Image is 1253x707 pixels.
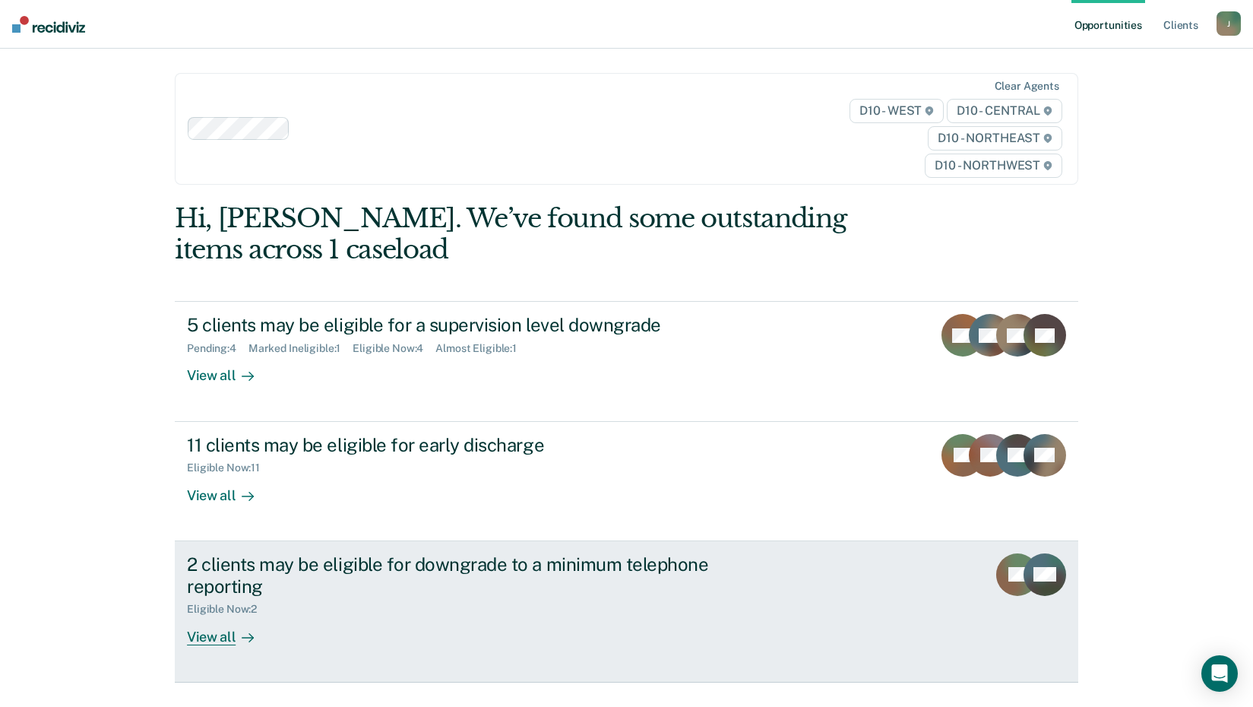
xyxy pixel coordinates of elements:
a: 11 clients may be eligible for early dischargeEligible Now:11View all [175,422,1078,541]
div: 5 clients may be eligible for a supervision level downgrade [187,314,720,336]
div: Hi, [PERSON_NAME]. We’ve found some outstanding items across 1 caseload [175,203,897,265]
div: View all [187,616,272,645]
img: Recidiviz [12,16,85,33]
span: D10 - NORTHEAST [928,126,1062,151]
div: 11 clients may be eligible for early discharge [187,434,720,456]
div: Marked Ineligible : 1 [248,342,353,355]
span: D10 - WEST [850,99,944,123]
span: D10 - NORTHWEST [925,154,1062,178]
a: 2 clients may be eligible for downgrade to a minimum telephone reportingEligible Now:2View all [175,541,1078,683]
div: Eligible Now : 11 [187,461,272,474]
div: Clear agents [995,80,1059,93]
div: View all [187,355,272,385]
div: 2 clients may be eligible for downgrade to a minimum telephone reporting [187,553,720,598]
div: Eligible Now : 2 [187,603,269,616]
div: Almost Eligible : 1 [435,342,529,355]
span: D10 - CENTRAL [947,99,1062,123]
button: J [1217,11,1241,36]
div: Pending : 4 [187,342,248,355]
div: Eligible Now : 4 [353,342,435,355]
div: View all [187,474,272,504]
div: Open Intercom Messenger [1201,655,1238,692]
a: 5 clients may be eligible for a supervision level downgradePending:4Marked Ineligible:1Eligible N... [175,301,1078,421]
